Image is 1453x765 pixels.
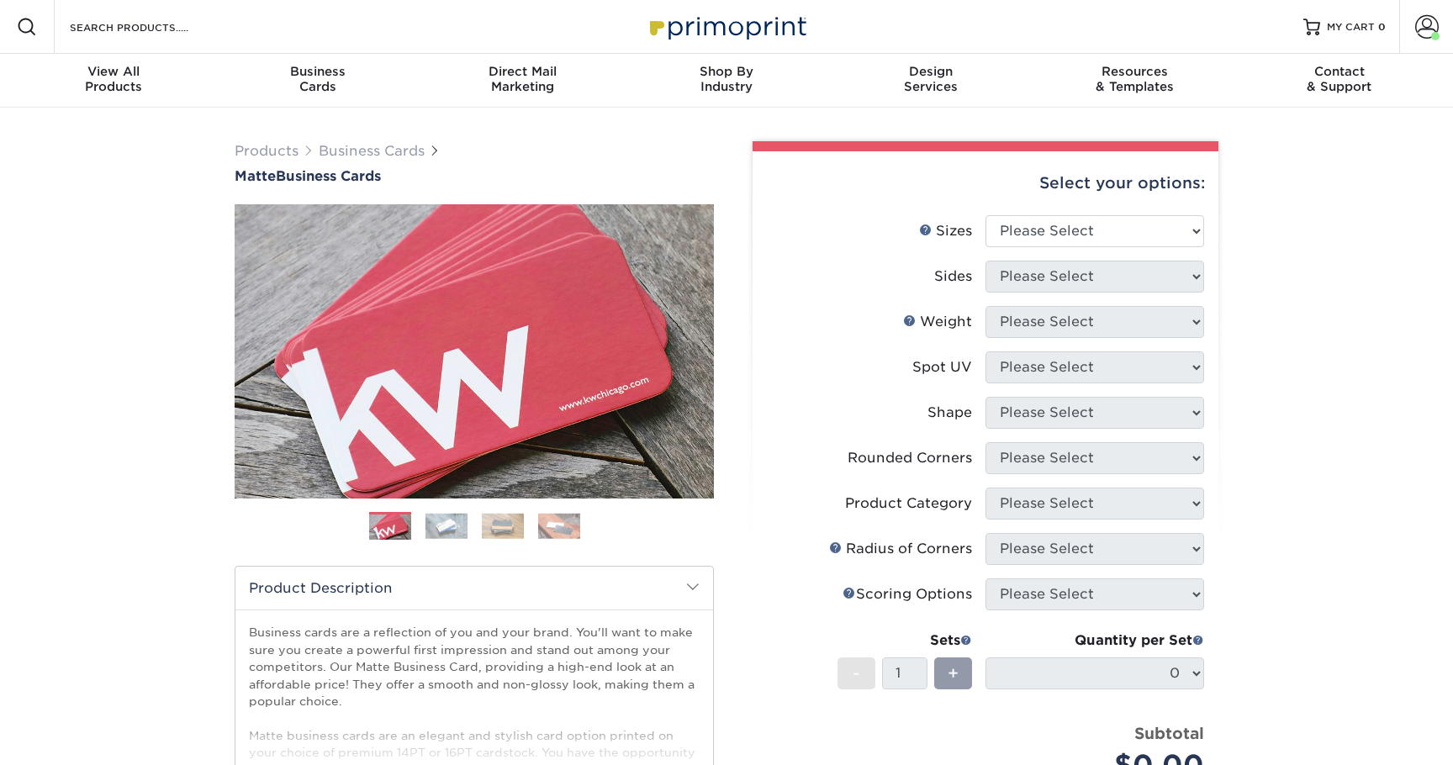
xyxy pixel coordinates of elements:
a: Shop ByIndustry [625,54,829,108]
div: Industry [625,64,829,94]
img: Business Cards 04 [538,513,580,539]
span: View All [12,64,216,79]
a: BusinessCards [216,54,420,108]
span: MY CART [1327,20,1375,34]
div: Spot UV [912,357,972,377]
div: Sets [837,630,972,651]
div: Quantity per Set [985,630,1204,651]
div: & Support [1237,64,1441,94]
span: + [948,661,959,686]
a: Direct MailMarketing [420,54,625,108]
div: Services [828,64,1033,94]
a: View AllProducts [12,54,216,108]
input: SEARCH PRODUCTS..... [68,17,232,37]
img: Business Cards 02 [425,513,468,539]
a: Resources& Templates [1033,54,1237,108]
div: & Templates [1033,64,1237,94]
h1: Business Cards [235,168,714,184]
span: Contact [1237,64,1441,79]
div: Select your options: [766,151,1205,215]
span: Resources [1033,64,1237,79]
div: Cards [216,64,420,94]
span: Shop By [625,64,829,79]
div: Rounded Corners [848,448,972,468]
span: Direct Mail [420,64,625,79]
span: Business [216,64,420,79]
a: Products [235,143,299,159]
div: Shape [927,403,972,423]
a: Business Cards [319,143,425,159]
div: Products [12,64,216,94]
a: MatteBusiness Cards [235,168,714,184]
div: Product Category [845,493,972,514]
img: Business Cards 03 [482,513,524,539]
span: Matte [235,168,276,184]
div: Marketing [420,64,625,94]
a: DesignServices [828,54,1033,108]
h2: Product Description [235,567,713,609]
img: Primoprint [642,8,811,45]
img: Business Cards 01 [369,506,411,548]
img: Matte 01 [235,112,714,591]
a: Contact& Support [1237,54,1441,108]
span: - [853,661,860,686]
div: Sizes [919,221,972,241]
strong: Subtotal [1134,724,1204,742]
div: Weight [903,312,972,332]
div: Scoring Options [843,584,972,604]
span: 0 [1378,21,1386,33]
span: Design [828,64,1033,79]
div: Radius of Corners [829,539,972,559]
div: Sides [934,266,972,287]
